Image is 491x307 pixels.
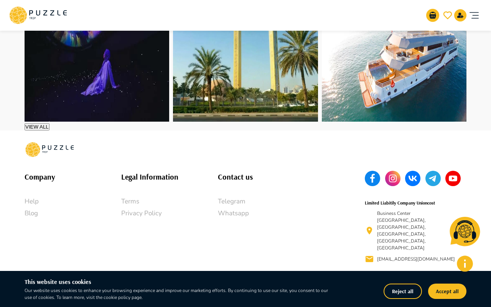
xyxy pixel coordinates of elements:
a: Terms [121,196,218,206]
p: [EMAIL_ADDRESS][DOMAIN_NAME] [377,256,455,262]
h6: Limited Liabitily Company Unioncost [365,199,435,206]
p: Business Center [GEOGRAPHIC_DATA], [GEOGRAPHIC_DATA], [GEOGRAPHIC_DATA], [GEOGRAPHIC_DATA], [GEOG... [377,210,457,251]
p: Our website uses cookies to enhance your browsing experience and improve our marketing efforts. B... [25,287,334,301]
a: Telegram [218,196,315,206]
h6: Contact us [218,171,315,183]
button: Reject all [384,284,422,299]
button: View All [25,123,49,130]
button: signup [454,9,466,21]
a: Blog [25,208,121,218]
button: go-to-basket-submit-button [426,9,439,22]
a: Whatsapp [218,208,315,218]
h6: This website uses cookies [25,277,334,287]
a: Help [25,196,121,206]
button: Accept all [428,284,466,299]
p: [PHONE_NUMBER], [PHONE_NUMBER] [377,270,457,284]
h6: Company [25,171,121,183]
h6: Legal Information [121,171,218,183]
button: account of current user [466,3,482,28]
button: go-to-wishlist-submit-butto [441,9,454,22]
a: Privacy Policy [121,208,218,218]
